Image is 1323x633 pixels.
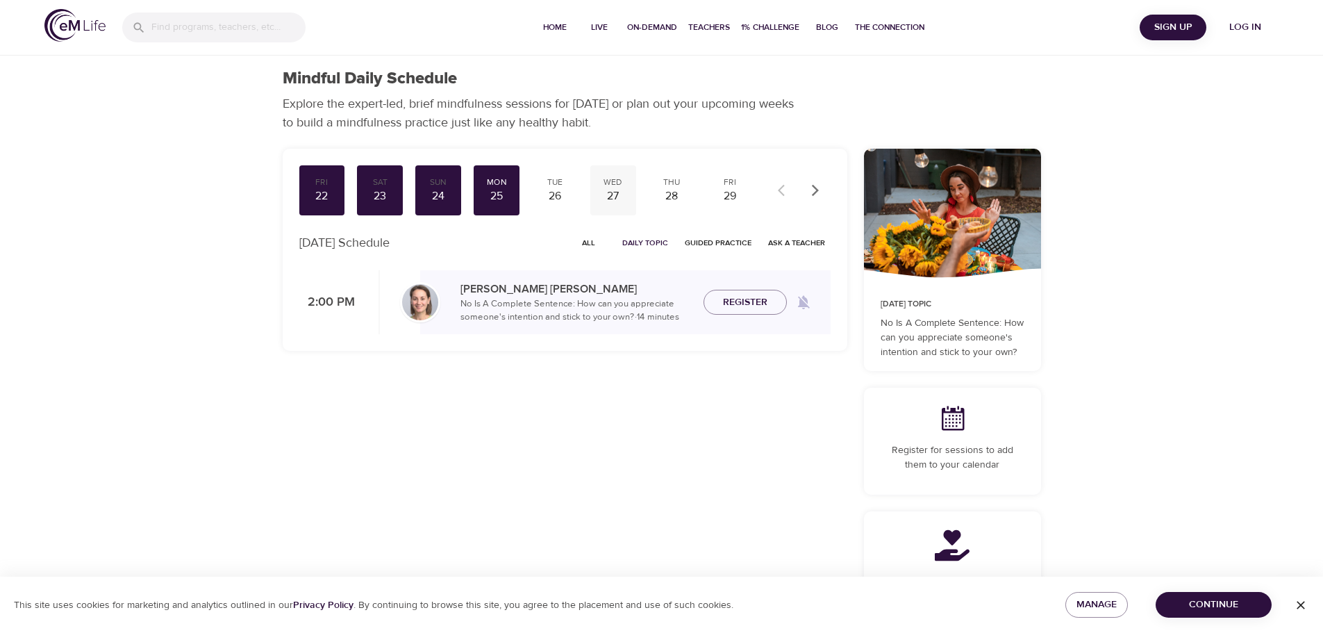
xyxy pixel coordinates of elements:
[768,236,825,249] span: Ask a Teacher
[622,236,668,249] span: Daily Topic
[685,236,751,249] span: Guided Practice
[305,176,340,188] div: Fri
[567,232,611,254] button: All
[881,443,1024,472] p: Register for sessions to add them to your calendar
[479,176,514,188] div: Mon
[299,293,355,312] p: 2:00 PM
[596,176,631,188] div: Wed
[1156,592,1272,618] button: Continue
[713,176,747,188] div: Fri
[881,316,1024,360] p: No Is A Complete Sentence: How can you appreciate someone's intention and stick to your own?
[583,20,616,35] span: Live
[44,9,106,42] img: logo
[538,176,572,188] div: Tue
[1167,596,1260,614] span: Continue
[293,599,353,611] a: Privacy Policy
[881,298,1024,311] p: [DATE] Topic
[1212,15,1279,40] button: Log in
[299,233,390,252] p: [DATE] Schedule
[1217,19,1273,36] span: Log in
[421,188,456,204] div: 24
[713,188,747,204] div: 29
[787,286,820,319] span: Remind me when a class goes live every Sunday at 2:00 PM
[855,20,924,35] span: The Connection
[627,20,677,35] span: On-Demand
[538,20,572,35] span: Home
[1145,19,1201,36] span: Sign Up
[363,176,397,188] div: Sat
[363,188,397,204] div: 23
[1140,15,1206,40] button: Sign Up
[421,176,456,188] div: Sun
[479,188,514,204] div: 25
[402,284,438,320] img: Deanna_Burkett-min.jpg
[283,69,457,89] h1: Mindful Daily Schedule
[688,20,730,35] span: Teachers
[654,176,689,188] div: Thu
[723,294,767,311] span: Register
[704,290,787,315] button: Register
[679,232,757,254] button: Guided Practice
[283,94,804,132] p: Explore the expert-led, brief mindfulness sessions for [DATE] or plan out your upcoming weeks to ...
[572,236,606,249] span: All
[151,13,306,42] input: Find programs, teachers, etc...
[538,188,572,204] div: 26
[654,188,689,204] div: 28
[1076,596,1117,614] span: Manage
[810,20,844,35] span: Blog
[596,188,631,204] div: 27
[305,188,340,204] div: 22
[763,232,831,254] button: Ask a Teacher
[741,20,799,35] span: 1% Challenge
[1065,592,1128,618] button: Manage
[460,297,692,324] p: No Is A Complete Sentence: How can you appreciate someone's intention and stick to your own? · 14...
[617,232,674,254] button: Daily Topic
[460,281,692,297] p: [PERSON_NAME] [PERSON_NAME]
